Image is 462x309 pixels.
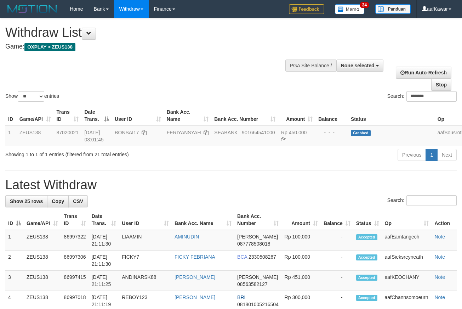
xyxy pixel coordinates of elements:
th: Date Trans.: activate to sort column descending [81,106,112,126]
th: Trans ID: activate to sort column ascending [54,106,82,126]
span: CSV [73,198,83,204]
td: Rp 100,000 [281,251,321,271]
td: - [321,230,353,251]
th: ID [5,106,17,126]
h1: Latest Withdraw [5,178,457,192]
input: Search: [406,195,457,206]
td: [DATE] 21:11:25 [89,271,119,291]
th: Op: activate to sort column ascending [382,210,432,230]
td: FICKY7 [119,251,172,271]
label: Show entries [5,91,59,102]
td: [DATE] 21:11:30 [89,230,119,251]
span: Copy 081801005216504 to clipboard [237,302,279,307]
td: Rp 100,000 [281,230,321,251]
span: OXPLAY > ZEUS138 [24,43,75,51]
span: [PERSON_NAME] [237,234,278,240]
th: Amount: activate to sort column ascending [278,106,315,126]
td: aafEamtangech [382,230,432,251]
td: 1 [5,126,17,146]
th: Action [432,210,457,230]
td: ANDINARSK88 [119,271,172,291]
a: Stop [431,79,451,91]
th: Bank Acc. Name: activate to sort column ascending [172,210,234,230]
th: Status [348,106,435,126]
a: Run Auto-Refresh [396,67,451,79]
span: Grabbed [351,130,371,136]
input: Search: [406,91,457,102]
th: User ID: activate to sort column ascending [119,210,172,230]
td: 86997322 [61,230,89,251]
a: Next [437,149,457,161]
a: AMINUDIN [175,234,199,240]
h4: Game: [5,43,301,50]
span: Copy 08563582127 to clipboard [237,281,268,287]
th: Balance [315,106,348,126]
span: Accepted [356,234,377,240]
a: FERIYANSYAH [167,130,201,135]
td: aafSieksreyneath [382,251,432,271]
button: None selected [336,60,383,72]
span: Accepted [356,254,377,260]
td: 3 [5,271,24,291]
a: [PERSON_NAME] [175,274,215,280]
td: 86997306 [61,251,89,271]
th: Bank Acc. Name: activate to sort column ascending [164,106,212,126]
span: BONSAI17 [115,130,139,135]
a: 1 [426,149,438,161]
td: - [321,251,353,271]
td: ZEUS138 [24,251,61,271]
td: ZEUS138 [17,126,54,146]
a: Note [434,274,445,280]
span: BRI [237,294,245,300]
a: Note [434,234,445,240]
select: Showentries [18,91,44,102]
td: ZEUS138 [24,230,61,251]
td: 2 [5,251,24,271]
span: Copy 087778508018 to clipboard [237,241,270,247]
span: SEABANK [214,130,238,135]
th: Date Trans.: activate to sort column ascending [89,210,119,230]
td: 1 [5,230,24,251]
span: Accepted [356,295,377,301]
span: Accepted [356,275,377,281]
span: [PERSON_NAME] [237,274,278,280]
a: CSV [68,195,88,207]
th: ID: activate to sort column descending [5,210,24,230]
div: - - - [318,129,345,136]
td: - [321,271,353,291]
a: Copy [47,195,69,207]
span: Copy 901664541000 to clipboard [242,130,275,135]
th: Bank Acc. Number: activate to sort column ascending [234,210,281,230]
span: 34 [360,2,369,8]
span: None selected [341,63,375,68]
div: Showing 1 to 1 of 1 entries (filtered from 21 total entries) [5,148,187,158]
img: Button%20Memo.svg [335,4,365,14]
td: ZEUS138 [24,271,61,291]
a: Show 25 rows [5,195,47,207]
td: [DATE] 21:11:30 [89,251,119,271]
th: Game/API: activate to sort column ascending [24,210,61,230]
th: Status: activate to sort column ascending [353,210,382,230]
th: Balance: activate to sort column ascending [321,210,353,230]
a: Note [434,254,445,260]
td: 86997415 [61,271,89,291]
span: [DATE] 03:01:45 [84,130,104,142]
th: Game/API: activate to sort column ascending [17,106,54,126]
th: Trans ID: activate to sort column ascending [61,210,89,230]
label: Search: [387,195,457,206]
span: Show 25 rows [10,198,43,204]
label: Search: [387,91,457,102]
span: 87020021 [57,130,79,135]
span: Rp 450.000 [281,130,307,135]
a: Note [434,294,445,300]
td: LIAAMIN [119,230,172,251]
div: PGA Site Balance / [285,60,336,72]
img: Feedback.jpg [289,4,324,14]
th: Amount: activate to sort column ascending [281,210,321,230]
td: Rp 451,000 [281,271,321,291]
img: MOTION_logo.png [5,4,59,14]
a: FICKY FEBRIANA [175,254,215,260]
span: Copy 2330508267 to clipboard [249,254,276,260]
th: User ID: activate to sort column ascending [112,106,164,126]
img: panduan.png [375,4,411,14]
